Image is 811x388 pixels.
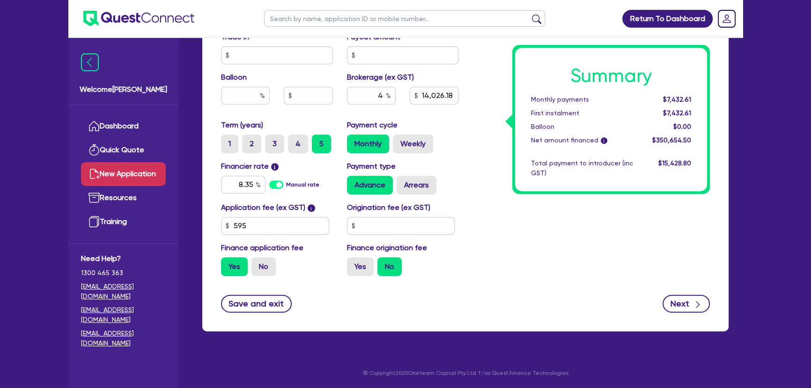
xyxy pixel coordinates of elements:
[601,138,607,144] span: i
[81,305,166,325] a: [EMAIL_ADDRESS][DOMAIN_NAME]
[652,136,691,144] span: $350,654.50
[221,295,292,313] button: Save and exit
[81,114,166,138] a: Dashboard
[81,162,166,186] a: New Application
[251,257,276,276] label: No
[524,108,640,118] div: First instalment
[88,144,100,156] img: quick-quote
[221,242,303,254] label: Finance application fee
[347,202,430,213] label: Origination fee (ex GST)
[264,10,545,27] input: Search by name, application ID or mobile number...
[663,96,691,103] span: $7,432.61
[524,158,640,178] div: Total payment to introducer (inc GST)
[347,257,374,276] label: Yes
[347,134,389,153] label: Monthly
[288,134,308,153] label: 4
[88,192,100,203] img: resources
[221,134,238,153] label: 1
[308,204,315,212] span: i
[242,134,261,153] label: 2
[80,84,167,95] span: Welcome [PERSON_NAME]
[673,123,691,130] span: $0.00
[81,138,166,162] a: Quick Quote
[221,119,263,131] label: Term (years)
[524,135,640,145] div: Net amount financed
[81,210,166,234] a: Training
[347,176,393,194] label: Advance
[312,134,331,153] label: 5
[81,253,166,264] span: Need Help?
[347,119,398,131] label: Payment cycle
[221,161,279,172] label: Financier rate
[663,295,710,313] button: Next
[196,369,735,377] p: © Copyright 2025 Oneteam Capital Pty Ltd T/as Quest Finance Technologies
[221,202,305,213] label: Application fee (ex GST)
[393,134,433,153] label: Weekly
[658,159,691,167] span: $15,428.80
[271,163,279,171] span: i
[221,72,247,83] label: Balloon
[347,161,396,172] label: Payment type
[524,95,640,104] div: Monthly payments
[88,168,100,179] img: new-application
[81,282,166,301] a: [EMAIL_ADDRESS][DOMAIN_NAME]
[622,10,713,28] a: Return To Dashboard
[221,257,248,276] label: Yes
[715,7,739,31] a: Dropdown toggle
[531,65,691,87] h1: Summary
[663,109,691,117] span: $7,432.61
[524,122,640,132] div: Balloon
[377,257,402,276] label: No
[397,176,436,194] label: Arrears
[265,134,284,153] label: 3
[81,268,166,278] span: 1300 465 363
[286,180,319,189] label: Manual rate
[83,11,194,26] img: quest-connect-logo-blue
[347,242,427,254] label: Finance origination fee
[81,328,166,348] a: [EMAIL_ADDRESS][DOMAIN_NAME]
[88,216,100,227] img: training
[81,186,166,210] a: Resources
[81,53,99,71] img: icon-menu-close
[347,72,414,83] label: Brokerage (ex GST)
